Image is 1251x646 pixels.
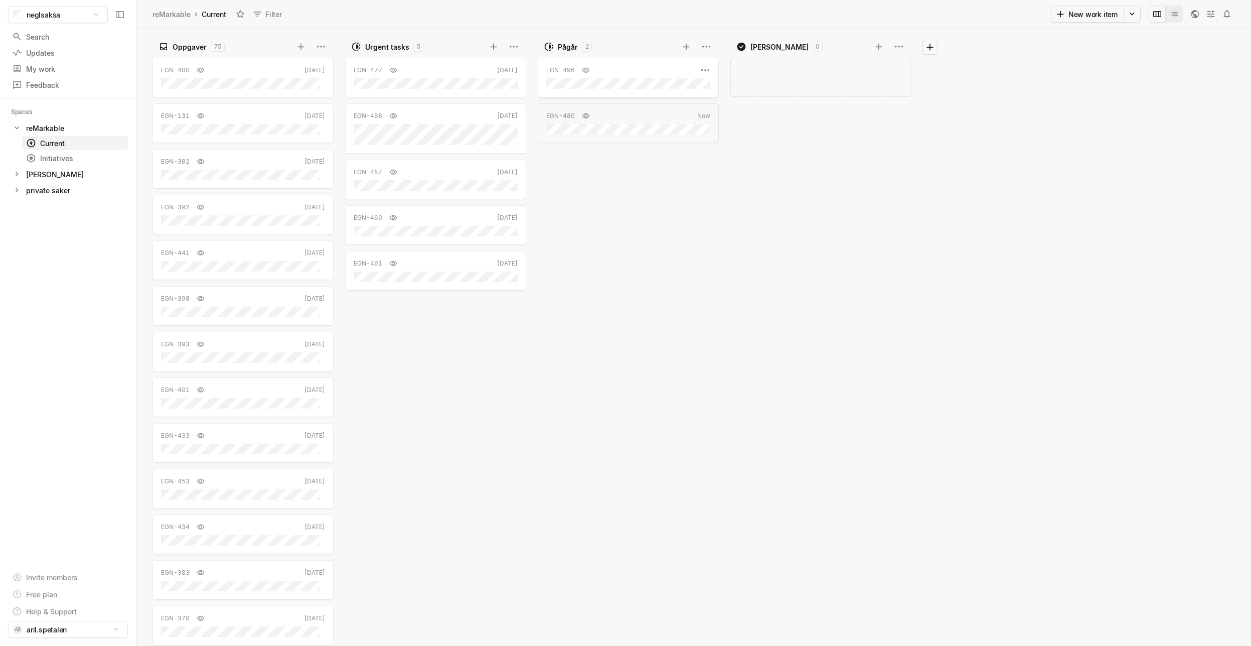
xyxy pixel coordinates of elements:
div: EGN-400[DATE] [152,55,334,100]
div: EGN-457 [354,168,382,177]
div: EGN-433 [161,431,190,440]
a: [PERSON_NAME] [8,167,128,181]
div: 0 [813,42,823,52]
a: EGN-453[DATE] [152,469,334,508]
div: EGN-441[DATE] [152,237,334,283]
div: EGN-461[DATE] [345,248,526,294]
div: EGN-392 [161,203,190,212]
button: Change to mode board_view [1149,6,1166,23]
div: reMarkable [152,9,191,20]
div: EGN-434 [161,523,190,532]
a: EGN-441[DATE] [152,240,334,280]
a: reMarkable [8,121,128,135]
div: EGN-370 [161,614,190,623]
div: Spaces [11,107,45,117]
div: [DATE] [497,259,518,268]
div: 75 [211,42,225,52]
a: EGN-477[DATE] [345,58,526,97]
div: EGN-398[DATE] [152,283,334,329]
div: EGN-461 [354,259,382,268]
a: EGN-480Now [538,103,719,143]
div: EGN-401[DATE] [152,374,334,420]
a: private saker [8,183,128,197]
a: EGN-398[DATE] [152,286,334,326]
a: EGN-468[DATE] [345,103,526,154]
a: Updates [8,45,128,60]
div: Urgent tasks [365,42,409,52]
div: EGN-477[DATE] [345,55,526,100]
div: EGN-468[DATE] [345,100,526,157]
div: EGN-434[DATE] [152,511,334,557]
div: EGN-401 [161,385,190,395]
div: Now [697,111,710,120]
span: aril.spetalen [27,624,67,635]
a: EGN-457[DATE] [345,160,526,199]
div: EGN-496 [546,66,575,75]
div: Pågår [558,42,578,52]
div: EGN-131 [161,111,190,120]
div: [DATE] [304,431,325,440]
span: AR [15,624,21,634]
button: Change to mode list_view [1166,6,1183,23]
div: EGN-382 [161,157,190,166]
a: Free plan [8,587,128,602]
div: EGN-383[DATE] [152,557,334,603]
button: ARaril.spetalen [8,621,128,638]
div: [DATE] [304,614,325,623]
div: EGN-441 [161,248,190,257]
div: [DATE] [304,157,325,166]
div: private saker [26,185,70,196]
div: grid [730,55,916,646]
div: Initiatives [26,153,124,164]
div: EGN-496 [538,55,719,100]
div: grid [152,55,338,646]
div: EGN-469 [354,213,382,222]
a: EGN-496 [538,58,719,97]
a: EGN-400[DATE] [152,58,334,97]
div: grid [538,55,723,646]
div: [DATE] [304,111,325,120]
div: [DATE] [304,248,325,257]
a: Initiatives [22,151,128,165]
div: EGN-433[DATE] [152,420,334,466]
div: EGN-477 [354,66,382,75]
div: [DATE] [497,111,518,120]
div: 2 [582,42,592,52]
div: [DATE] [304,385,325,395]
div: Help & Support [26,606,77,617]
div: › [195,9,198,19]
a: Feedback [8,77,128,92]
div: board and list toggle [1149,6,1183,23]
div: [PERSON_NAME] [26,169,84,180]
div: [PERSON_NAME] [750,42,809,52]
div: [DATE] [497,168,518,177]
div: Invite members [26,572,78,583]
div: 5 [413,42,423,52]
div: EGN-457[DATE] [345,157,526,202]
div: reMarkable [26,123,64,134]
a: EGN-370[DATE] [152,606,334,645]
div: [DATE] [304,477,325,486]
a: Search [8,29,128,44]
button: New work item [1051,6,1124,23]
div: EGN-382[DATE] [152,146,334,192]
div: EGN-393[DATE] [152,329,334,374]
div: EGN-453 [161,477,190,486]
a: EGN-393[DATE] [152,332,334,371]
div: [DATE] [304,294,325,303]
div: EGN-131[DATE] [152,100,334,146]
button: Filter [248,6,288,22]
div: EGN-469[DATE] [345,202,526,248]
div: EGN-480 [546,111,575,120]
a: EGN-382[DATE] [152,149,334,189]
div: EGN-468 [354,111,382,120]
div: EGN-392[DATE] [152,192,334,237]
a: EGN-433[DATE] [152,423,334,463]
a: Current [22,136,128,150]
a: EGN-469[DATE] [345,205,526,245]
a: Invite members [8,570,128,585]
div: Updates [12,48,124,58]
div: EGN-400 [161,66,190,75]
